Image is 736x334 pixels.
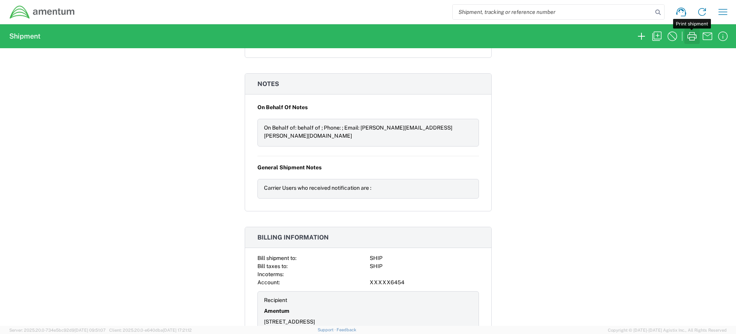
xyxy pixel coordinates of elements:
[453,5,653,19] input: Shipment, tracking or reference number
[257,164,321,172] span: General Shipment Notes
[257,103,308,111] span: On Behalf Of Notes
[74,328,106,332] span: [DATE] 09:51:07
[257,263,288,269] span: Bill taxes to:
[264,184,472,192] div: Carrier Users who received notification are :
[370,278,479,287] div: XXXXX6454
[264,124,472,140] div: On Behalf of: behalf of ; Phone: ; Email: [PERSON_NAME][EMAIL_ADDRESS][PERSON_NAME][DOMAIN_NAME]
[337,327,356,332] a: Feedback
[163,328,192,332] span: [DATE] 17:21:12
[264,297,287,303] span: Recipient
[370,262,479,270] div: SHIP
[257,255,296,261] span: Bill shipment to:
[9,328,106,332] span: Server: 2025.20.0-734e5bc92d9
[608,327,727,334] span: Copyright © [DATE]-[DATE] Agistix Inc., All Rights Reserved
[370,254,479,262] div: SHIP
[257,271,284,277] span: Incoterms:
[109,328,192,332] span: Client: 2025.20.0-e640dba
[318,327,337,332] a: Support
[264,318,367,326] div: [STREET_ADDRESS]
[9,32,41,41] h2: Shipment
[257,234,329,241] span: Billing information
[9,5,75,19] img: dyncorp
[257,279,280,285] span: Account:
[257,80,279,88] span: Notes
[264,307,289,315] span: Amentum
